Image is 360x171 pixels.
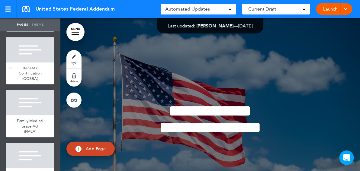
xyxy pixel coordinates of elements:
div: — [168,24,253,28]
a: Launch [321,3,340,15]
a: Family Medical Leave Act (FMLA) [6,115,54,137]
a: Benefits Continuation (COBRA) [6,62,54,84]
span: Last updated: [168,23,195,29]
img: add.svg [76,146,82,152]
span: [PERSON_NAME] [197,23,234,29]
a: Theme [30,18,45,31]
span: style [71,61,77,65]
span: Current Draft [248,5,276,13]
span: Automated Updates [165,5,210,13]
a: Pages [15,18,30,31]
a: delete [66,68,82,87]
span: Family Medical Leave Act (FMLA) [17,118,43,134]
div: Open Intercom Messenger [339,150,354,165]
span: United States Federal Addendum [36,6,115,12]
span: delete [70,79,78,83]
a: Add Page [66,142,115,156]
a: style [66,50,82,68]
span: Benefits Continuation (COBRA) [19,65,42,81]
a: MENU [66,23,85,41]
span: Add Page [86,146,106,151]
span: [DATE] [238,23,253,29]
